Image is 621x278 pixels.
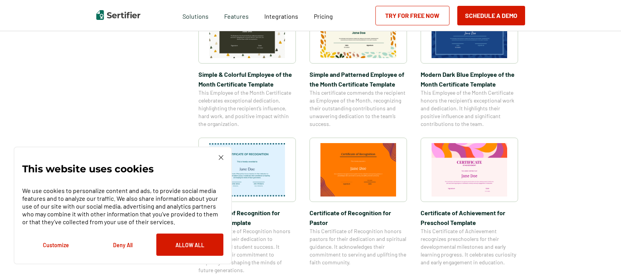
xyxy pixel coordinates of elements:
[421,69,518,89] span: Modern Dark Blue Employee of the Month Certificate Template
[182,11,209,20] span: Solutions
[219,155,223,160] img: Cookie Popup Close
[198,227,296,274] span: This Certificate of Recognition honors teachers for their dedication to education and student suc...
[224,11,249,20] span: Features
[198,208,296,227] span: Certificate of Recognition for Teachers Template
[96,10,140,20] img: Sertifier | Digital Credentialing Platform
[314,11,333,20] a: Pricing
[156,234,223,256] button: Allow All
[22,165,154,173] p: This website uses cookies
[310,227,407,266] span: This Certificate of Recognition honors pastors for their dedication and spiritual guidance. It ac...
[421,227,518,266] span: This Certificate of Achievement recognizes preschoolers for their developmental milestones and ea...
[320,5,396,58] img: Simple and Patterned Employee of the Month Certificate Template
[198,89,296,128] span: This Employee of the Month Certificate celebrates exceptional dedication, highlighting the recipi...
[375,6,449,25] a: Try for Free Now
[314,12,333,20] span: Pricing
[421,89,518,128] span: This Employee of the Month Certificate honors the recipient’s exceptional work and dedication. It...
[22,187,223,226] p: We use cookies to personalize content and ads, to provide social media features and to analyze ou...
[310,208,407,227] span: Certificate of Recognition for Pastor
[432,5,507,58] img: Modern Dark Blue Employee of the Month Certificate Template
[198,138,296,274] a: Certificate of Recognition for Teachers TemplateCertificate of Recognition for Teachers TemplateT...
[320,143,396,197] img: Certificate of Recognition for Pastor
[310,69,407,89] span: Simple and Patterned Employee of the Month Certificate Template
[421,138,518,274] a: Certificate of Achievement for Preschool TemplateCertificate of Achievement for Preschool Templat...
[209,143,285,197] img: Certificate of Recognition for Teachers Template
[421,208,518,227] span: Certificate of Achievement for Preschool Template
[264,12,298,20] span: Integrations
[264,11,298,20] a: Integrations
[198,69,296,89] span: Simple & Colorful Employee of the Month Certificate Template
[310,89,407,128] span: This certificate commends the recipient as Employee of the Month, recognizing their outstanding c...
[209,5,285,58] img: Simple & Colorful Employee of the Month Certificate Template
[22,234,89,256] button: Customize
[310,138,407,274] a: Certificate of Recognition for PastorCertificate of Recognition for PastorThis Certificate of Rec...
[457,6,525,25] button: Schedule a Demo
[432,143,507,197] img: Certificate of Achievement for Preschool Template
[89,234,156,256] button: Deny All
